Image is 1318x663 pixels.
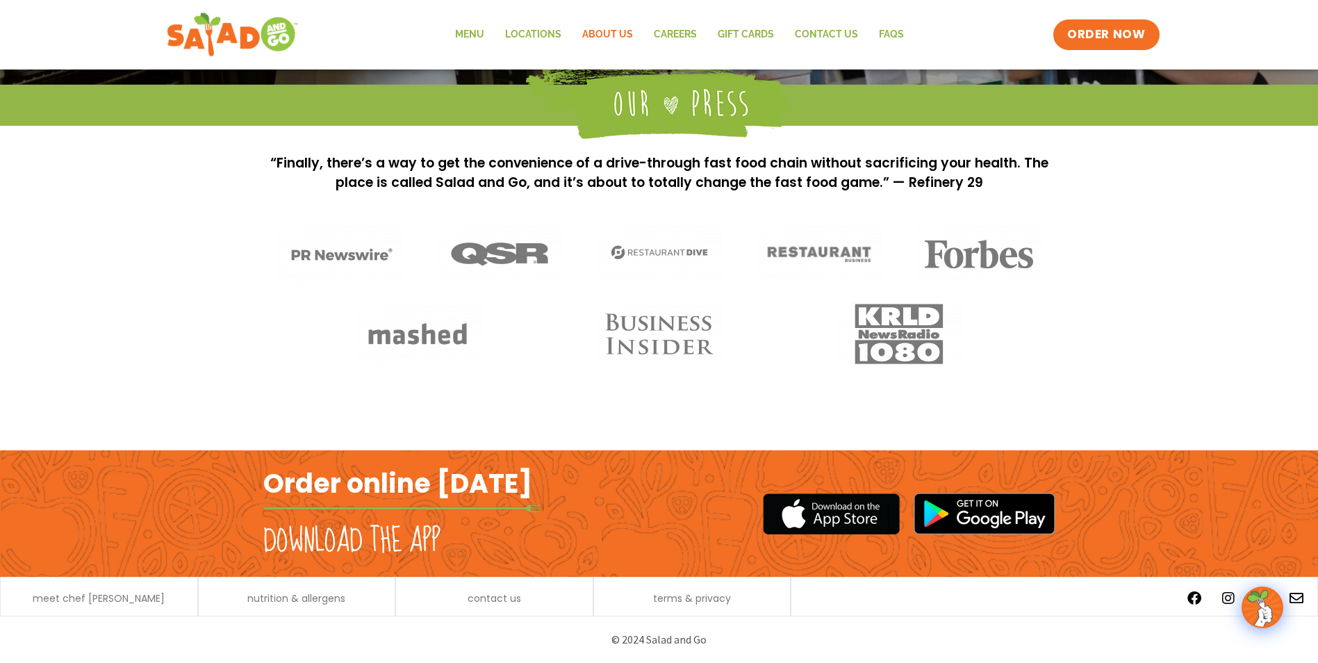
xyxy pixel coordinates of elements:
a: Locations [495,19,572,51]
a: Careers [643,19,707,51]
img: google_play [914,493,1055,534]
img: Media_KRLD [837,301,962,367]
img: Media_Restaurant Business [757,221,882,287]
a: Contact Us [784,19,868,51]
img: appstore [763,491,900,537]
img: wpChatIcon [1243,588,1282,627]
a: ORDER NOW [1053,19,1159,50]
img: Media_Restaurant Dive [597,221,722,287]
a: Menu [445,19,495,51]
h2: Order online [DATE] [263,466,532,500]
a: terms & privacy [653,594,731,603]
a: GIFT CARDS [707,19,784,51]
img: Media_Forbes logo [916,221,1041,287]
a: FAQs [868,19,914,51]
p: © 2024 Salad and Go [270,630,1048,649]
img: Media_Mashed [357,301,482,367]
a: meet chef [PERSON_NAME] [33,594,165,603]
img: Media_Business Insider [597,301,722,367]
img: fork [263,505,541,512]
p: “Finally, there’s a way to get the convenience of a drive-through fast food chain without sacrifi... [270,154,1048,193]
a: nutrition & allergens [247,594,345,603]
a: About Us [572,19,643,51]
img: new-SAG-logo-768×292 [166,10,297,60]
h2: Download the app [263,522,440,561]
a: contact us [468,594,521,603]
img: Media_QSR logo [437,221,562,287]
nav: Menu [445,19,914,51]
img: Media_PR Newwire [277,221,402,287]
span: ORDER NOW [1067,26,1145,43]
